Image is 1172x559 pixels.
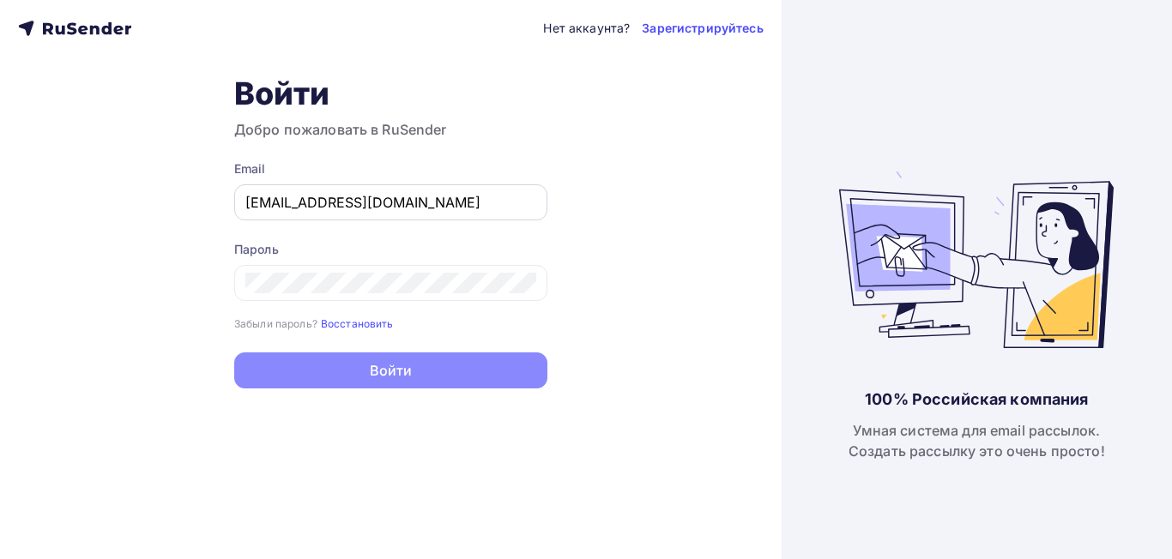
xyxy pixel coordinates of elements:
[849,420,1105,461] div: Умная система для email рассылок. Создать рассылку это очень просто!
[642,20,763,37] a: Зарегистрируйтесь
[321,317,394,330] small: Восстановить
[245,192,536,213] input: Укажите свой email
[234,241,547,258] div: Пароль
[234,317,317,330] small: Забыли пароль?
[543,20,630,37] div: Нет аккаунта?
[865,389,1088,410] div: 100% Российская компания
[234,160,547,177] div: Email
[234,352,547,388] button: Войти
[234,119,547,140] h3: Добро пожаловать в RuSender
[321,316,394,330] a: Восстановить
[234,75,547,112] h1: Войти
